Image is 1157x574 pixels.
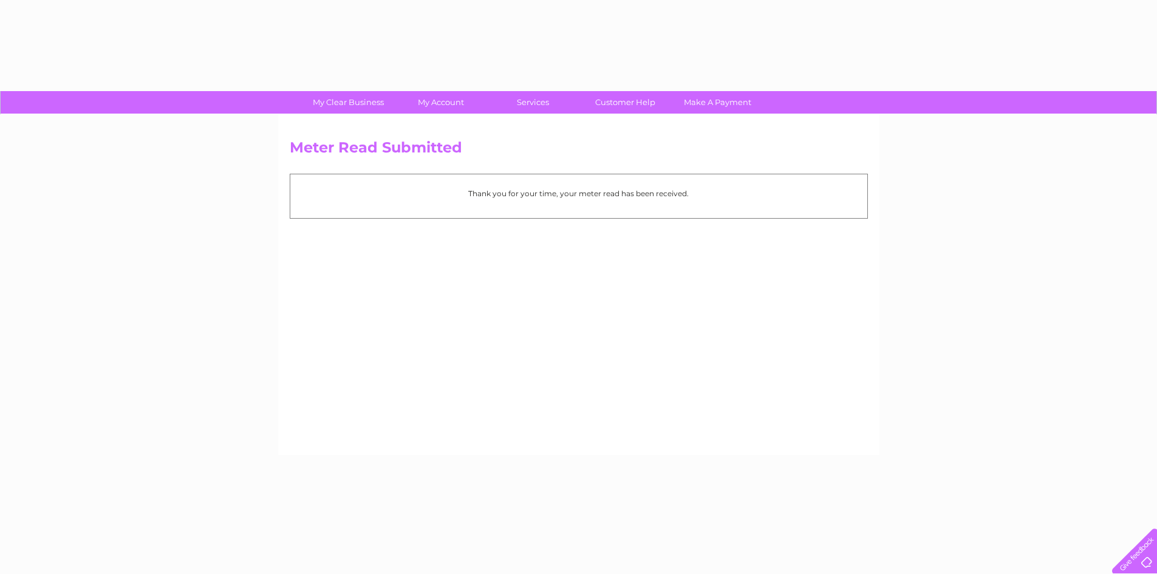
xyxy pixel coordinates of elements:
[290,139,868,162] h2: Meter Read Submitted
[296,188,861,199] p: Thank you for your time, your meter read has been received.
[575,91,675,114] a: Customer Help
[298,91,398,114] a: My Clear Business
[667,91,768,114] a: Make A Payment
[483,91,583,114] a: Services
[391,91,491,114] a: My Account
